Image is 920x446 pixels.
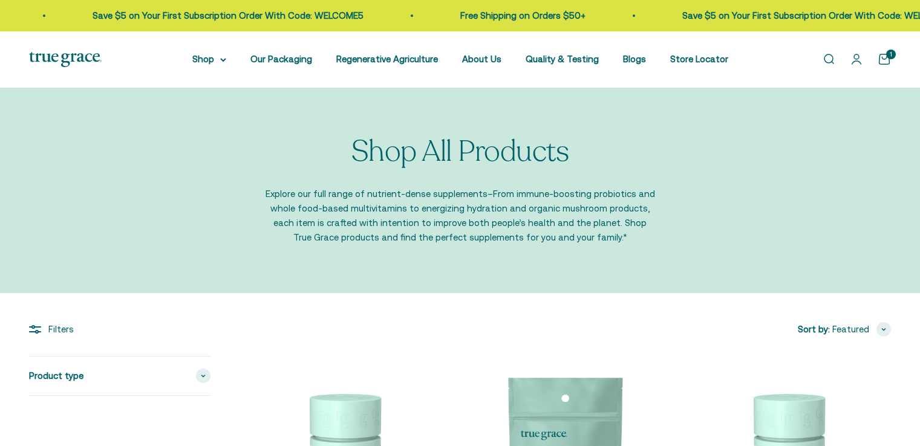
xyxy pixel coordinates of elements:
p: Explore our full range of nutrient-dense supplements–From immune-boosting probiotics and whole fo... [264,187,657,245]
a: Blogs [623,54,646,64]
summary: Product type [29,357,210,395]
a: Store Locator [670,54,728,64]
a: Free Shipping on Orders $50+ [457,10,582,21]
a: Quality & Testing [526,54,599,64]
span: Product type [29,369,83,383]
div: Filters [29,322,210,337]
summary: Shop [192,52,226,66]
span: Sort by: [798,322,830,337]
cart-count: 1 [886,50,896,59]
button: Featured [832,322,891,337]
a: Our Packaging [250,54,312,64]
p: Shop All Products [351,136,569,168]
a: About Us [462,54,501,64]
a: Regenerative Agriculture [336,54,438,64]
p: Save $5 on Your First Subscription Order With Code: WELCOME5 [89,8,360,23]
span: Featured [832,322,869,337]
